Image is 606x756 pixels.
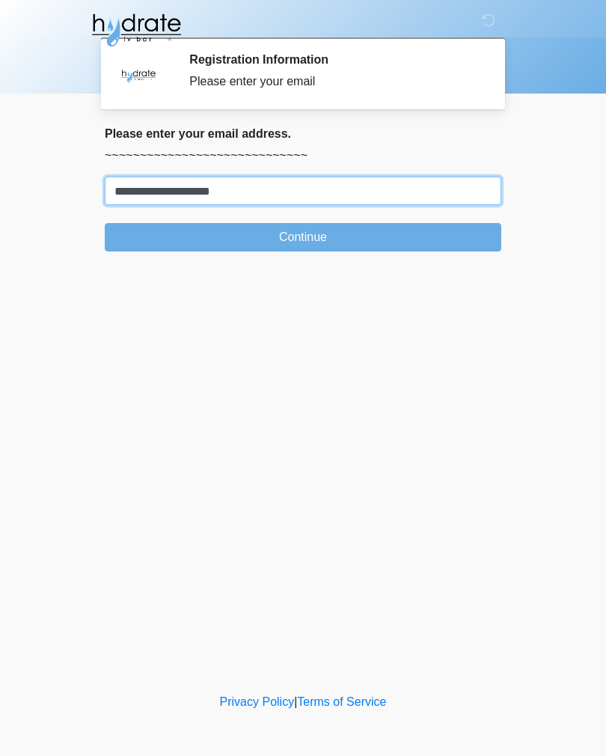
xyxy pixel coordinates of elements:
a: | [294,695,297,708]
p: ~~~~~~~~~~~~~~~~~~~~~~~~~~~~~ [105,147,501,165]
div: Please enter your email [189,73,479,91]
img: Agent Avatar [116,52,161,97]
img: Hydrate IV Bar - Fort Collins Logo [90,11,183,49]
button: Continue [105,223,501,252]
a: Terms of Service [297,695,386,708]
a: Privacy Policy [220,695,295,708]
h2: Please enter your email address. [105,126,501,141]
